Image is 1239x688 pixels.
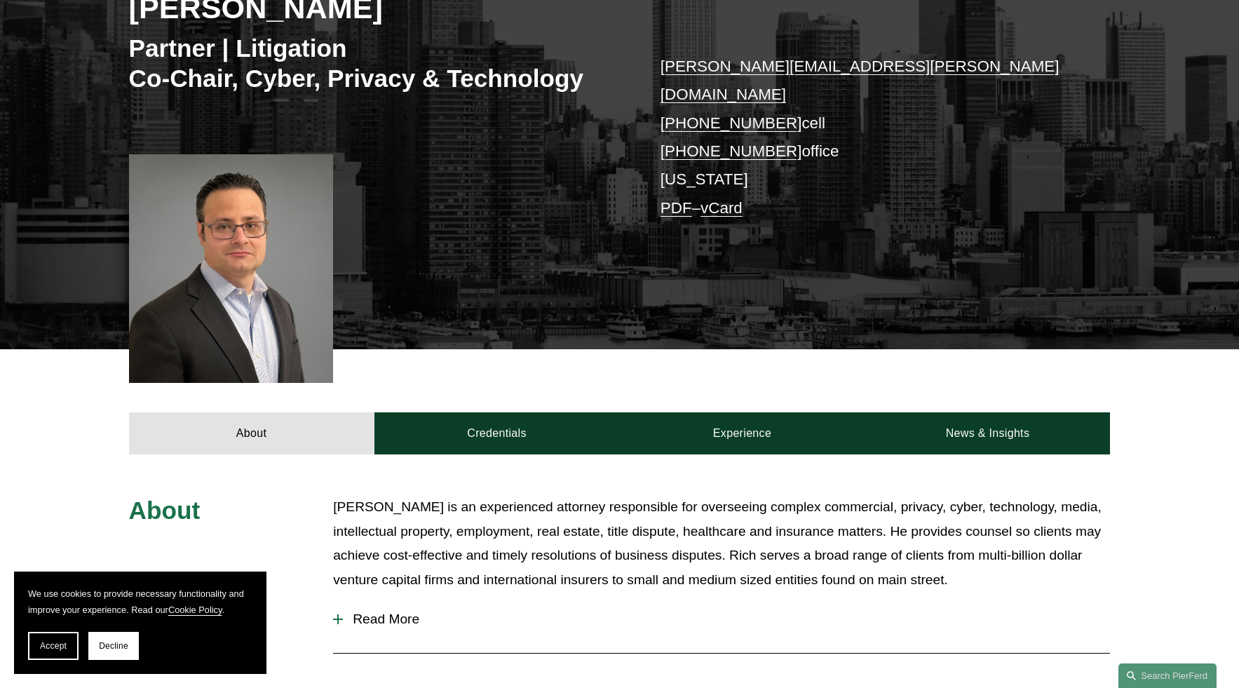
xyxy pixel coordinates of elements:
[129,497,201,524] span: About
[661,58,1059,103] a: [PERSON_NAME][EMAIL_ADDRESS][PERSON_NAME][DOMAIN_NAME]
[865,412,1110,454] a: News & Insights
[40,641,67,651] span: Accept
[129,33,620,94] h3: Partner | Litigation Co-Chair, Cyber, Privacy & Technology
[700,199,743,217] a: vCard
[661,142,802,160] a: [PHONE_NUMBER]
[14,572,266,674] section: Cookie banner
[28,632,79,660] button: Accept
[333,495,1110,592] p: [PERSON_NAME] is an experienced attorney responsible for overseeing complex commercial, privacy, ...
[129,412,374,454] a: About
[88,632,139,660] button: Decline
[99,641,128,651] span: Decline
[661,199,692,217] a: PDF
[661,53,1069,222] p: cell office [US_STATE] –
[661,114,802,132] a: [PHONE_NUMBER]
[1118,663,1217,688] a: Search this site
[620,412,865,454] a: Experience
[374,412,620,454] a: Credentials
[28,586,252,618] p: We use cookies to provide necessary functionality and improve your experience. Read our .
[343,612,1110,627] span: Read More
[168,605,222,615] a: Cookie Policy
[333,601,1110,638] button: Read More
